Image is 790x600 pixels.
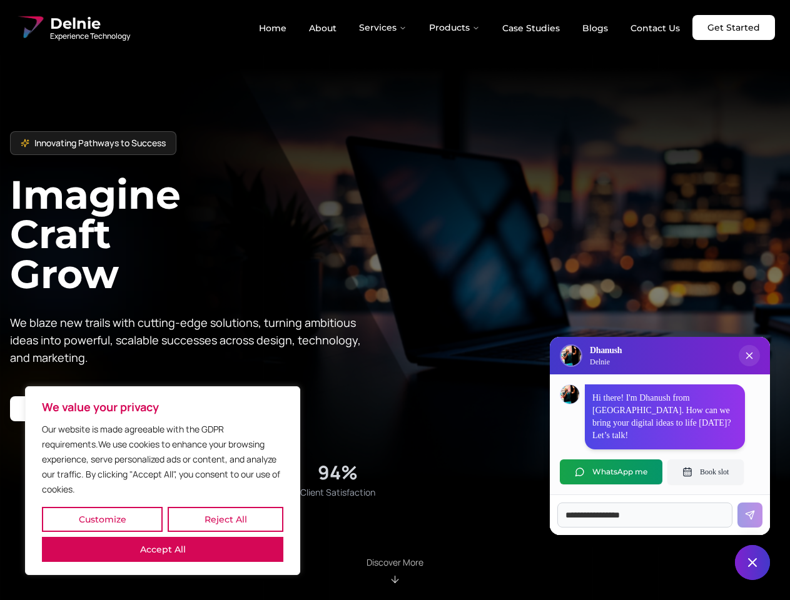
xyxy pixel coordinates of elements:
[739,345,760,366] button: Close chat popup
[367,556,423,569] p: Discover More
[42,537,283,562] button: Accept All
[10,175,395,293] h1: Imagine Craft Grow
[560,385,579,404] img: Dhanush
[735,545,770,580] button: Close chat
[592,392,737,442] p: Hi there! I'm Dhanush from [GEOGRAPHIC_DATA]. How can we bring your digital ideas to life [DATE]?...
[10,314,370,366] p: We blaze new trails with cutting-edge solutions, turning ambitious ideas into powerful, scalable ...
[42,399,283,414] p: We value your privacy
[168,507,283,532] button: Reject All
[590,357,622,367] p: Delnie
[50,31,130,41] span: Experience Technology
[34,137,166,149] span: Innovating Pathways to Success
[367,556,423,585] div: Scroll to About section
[300,486,375,499] span: Client Satisfaction
[42,422,283,497] p: Our website is made agreeable with the GDPR requirements.We use cookies to enhance your browsing ...
[560,459,662,484] button: WhatsApp me
[692,15,775,40] a: Get Started
[42,507,163,532] button: Customize
[299,17,347,39] a: About
[620,17,690,39] a: Contact Us
[349,15,417,40] button: Services
[419,15,490,40] button: Products
[667,459,744,484] button: Book slot
[492,17,570,39] a: Case Studies
[249,17,296,39] a: Home
[318,461,358,484] div: 94%
[249,15,690,40] nav: Main
[572,17,618,39] a: Blogs
[10,396,153,421] a: Start your project with us
[561,346,581,366] img: Delnie Logo
[15,12,45,42] img: Delnie Logo
[15,12,130,42] a: Delnie Logo Full
[50,14,130,34] span: Delnie
[590,344,622,357] h3: Dhanush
